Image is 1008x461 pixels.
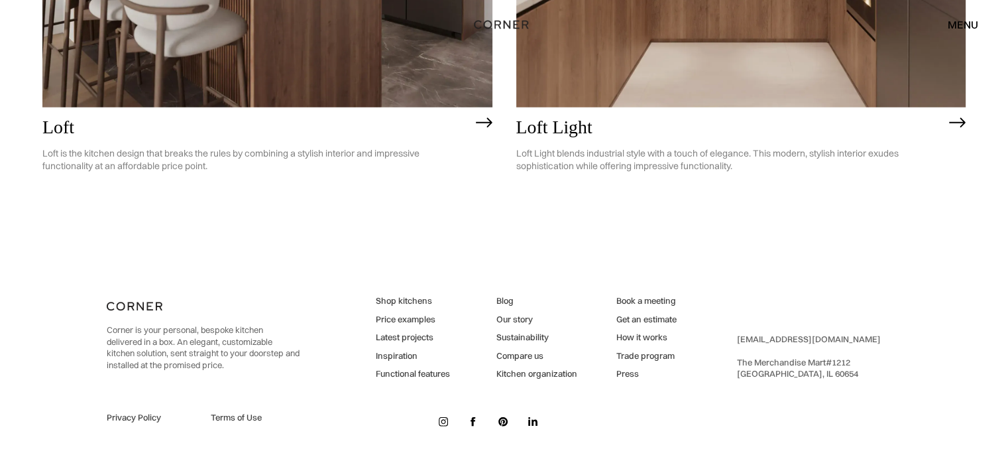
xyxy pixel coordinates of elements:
[516,137,943,182] p: Loft Light blends industrial style with a touch of elegance. This modern, stylish interior exudes...
[107,412,196,424] a: Privacy Policy
[737,334,881,380] div: ‍ The Merchandise Mart #1212 ‍ [GEOGRAPHIC_DATA], IL 60654
[496,332,577,344] a: Sustainability
[469,16,538,33] a: home
[496,368,577,380] a: Kitchen organization
[948,19,978,30] div: menu
[496,295,577,307] a: Blog
[616,332,677,344] a: How it works
[211,412,300,424] a: Terms of Use
[376,368,450,380] a: Functional features
[616,295,677,307] a: Book a meeting
[42,137,469,182] p: Loft is the kitchen design that breaks the rules by combining a stylish interior and impressive f...
[496,314,577,326] a: Our story
[376,314,450,326] a: Price examples
[376,295,450,307] a: Shop kitchens
[42,117,469,138] h2: Loft
[516,117,943,138] h2: Loft Light
[107,324,300,371] p: Corner is your personal, bespoke kitchen delivered in a box. An elegant, customizable kitchen sol...
[616,368,677,380] a: Press
[616,314,677,326] a: Get an estimate
[496,350,577,362] a: Compare us
[737,334,881,344] a: [EMAIL_ADDRESS][DOMAIN_NAME]
[376,332,450,344] a: Latest projects
[934,13,978,36] div: menu
[616,350,677,362] a: Trade program
[376,350,450,362] a: Inspiration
